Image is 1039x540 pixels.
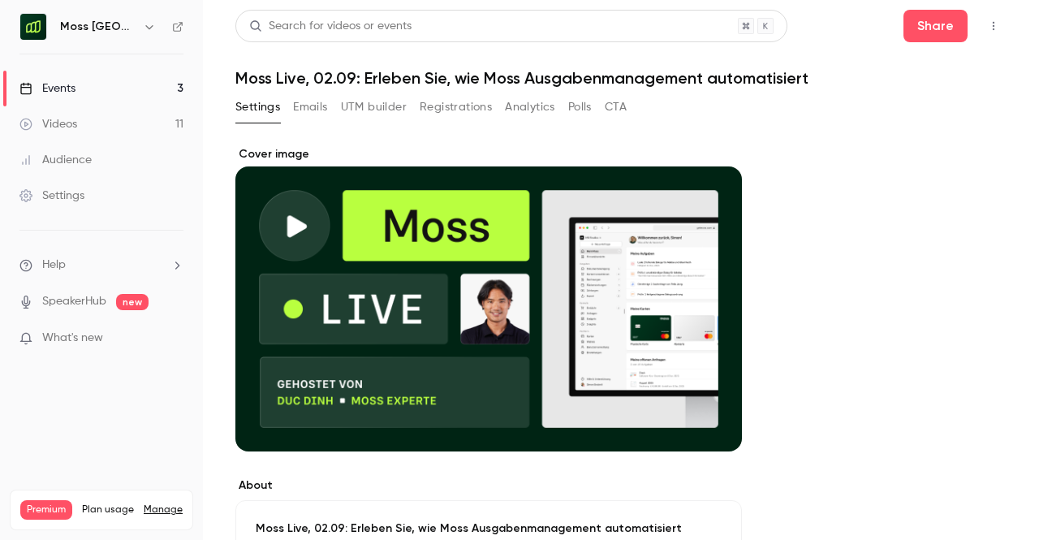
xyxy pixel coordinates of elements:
span: new [116,294,149,310]
button: Settings [235,94,280,120]
button: CTA [605,94,627,120]
li: help-dropdown-opener [19,257,183,274]
button: Registrations [420,94,492,120]
label: About [235,477,742,494]
p: Moss Live, 02.09: Erleben Sie, wie Moss Ausgabenmanagement automatisiert [256,521,722,537]
div: Videos [19,116,77,132]
a: SpeakerHub [42,293,106,310]
div: Events [19,80,75,97]
h1: Moss Live, 02.09: Erleben Sie, wie Moss Ausgabenmanagement automatisiert [235,68,1007,88]
button: Share [903,10,968,42]
label: Cover image [235,146,742,162]
span: Plan usage [82,503,134,516]
div: Settings [19,188,84,204]
div: Search for videos or events [249,18,412,35]
button: Analytics [505,94,555,120]
a: Manage [144,503,183,516]
div: Audience [19,152,92,168]
section: Cover image [235,146,742,451]
h6: Moss [GEOGRAPHIC_DATA] [60,19,136,35]
span: What's new [42,330,103,347]
button: Emails [293,94,327,120]
img: Moss Deutschland [20,14,46,40]
button: UTM builder [341,94,407,120]
span: Help [42,257,66,274]
span: Premium [20,500,72,520]
button: Polls [568,94,592,120]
